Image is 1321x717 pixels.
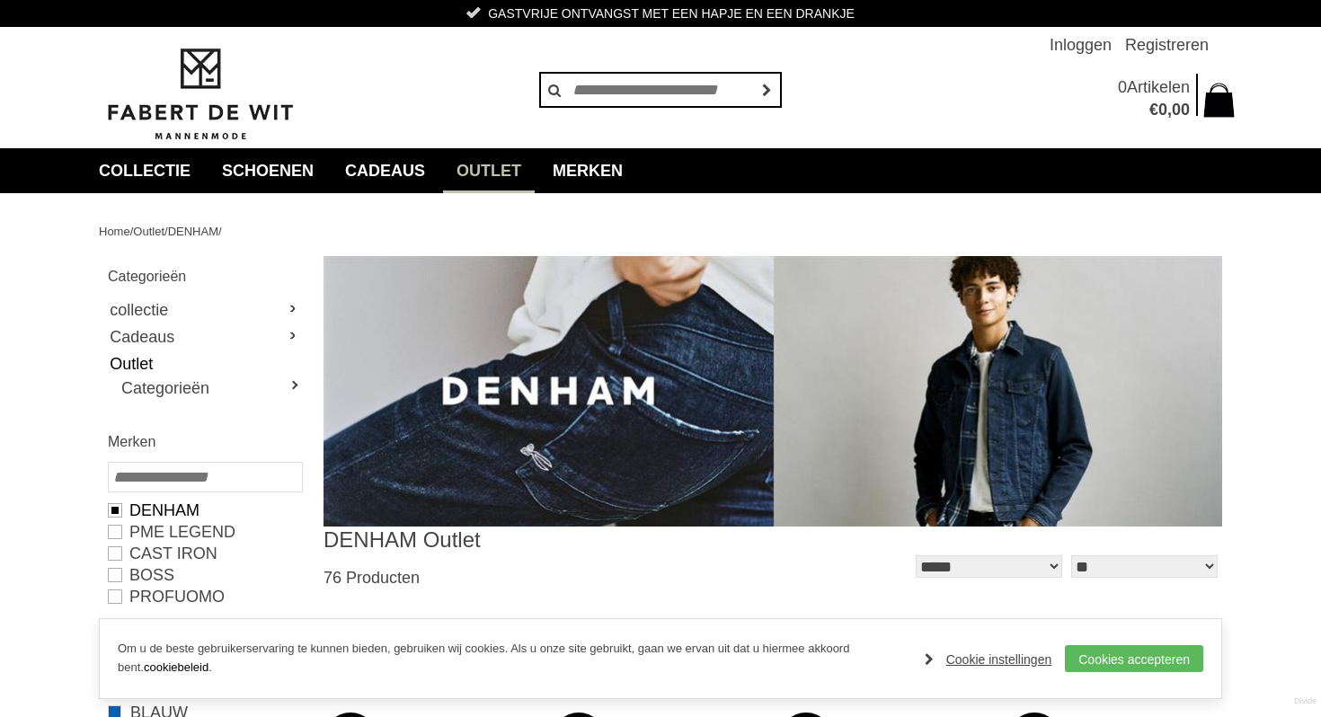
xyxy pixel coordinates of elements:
[133,225,164,238] a: Outlet
[1158,101,1167,119] span: 0
[108,586,301,607] a: PROFUOMO
[130,225,134,238] span: /
[108,521,301,543] a: PME LEGEND
[108,350,301,377] a: Outlet
[1294,690,1317,713] a: Divide
[108,564,301,586] a: BOSS
[164,225,168,238] span: /
[85,148,204,193] a: collectie
[332,148,439,193] a: Cadeaus
[99,46,301,143] img: Fabert de Wit
[108,265,301,288] h2: Categorieën
[168,225,218,238] a: DENHAM
[324,256,1222,527] img: DENHAM
[108,543,301,564] a: CAST IRON
[108,297,301,323] a: collectie
[324,527,773,553] h1: DENHAM Outlet
[925,646,1052,673] a: Cookie instellingen
[1149,101,1158,119] span: €
[1127,78,1190,96] span: Artikelen
[144,660,208,674] a: cookiebeleid
[118,640,907,677] p: Om u de beste gebruikerservaring te kunnen bieden, gebruiken wij cookies. Als u onze site gebruik...
[121,377,301,399] a: Categorieën
[108,323,301,350] a: Cadeaus
[539,148,636,193] a: Merken
[1167,101,1172,119] span: ,
[108,616,301,638] a: Meer merken
[108,500,301,521] a: DENHAM
[218,225,222,238] span: /
[1050,27,1112,63] a: Inloggen
[1172,101,1190,119] span: 00
[1125,27,1209,63] a: Registreren
[1118,78,1127,96] span: 0
[99,225,130,238] a: Home
[108,430,301,453] h2: Merken
[1065,645,1203,672] a: Cookies accepteren
[443,148,535,193] a: Outlet
[208,148,327,193] a: Schoenen
[324,569,420,587] span: 76 Producten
